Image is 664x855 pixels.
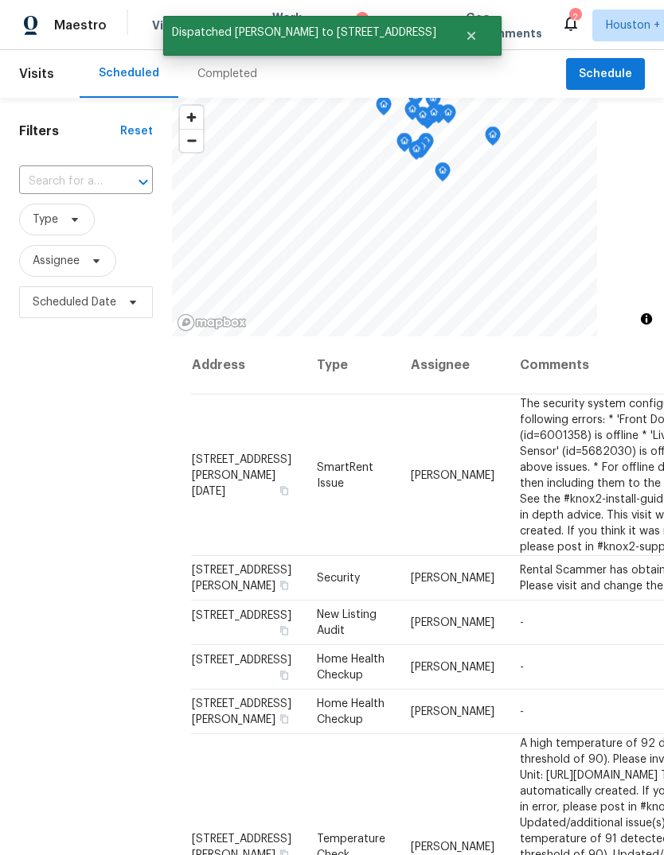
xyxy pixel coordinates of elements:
button: Copy Address [277,712,291,726]
span: Maestro [54,17,107,33]
span: Type [33,212,58,227]
span: Home Health Checkup [317,698,385,725]
span: - [520,617,524,628]
div: Map marker [396,133,412,157]
span: [STREET_ADDRESS][PERSON_NAME][DATE] [192,453,291,496]
button: Copy Address [277,578,291,593]
span: Security [317,573,360,584]
span: [PERSON_NAME] [411,617,494,628]
div: Map marker [440,104,456,129]
div: Completed [197,66,257,82]
button: Toggle attribution [637,309,656,328]
button: Zoom out [180,129,203,152]
span: [PERSON_NAME] [411,706,494,717]
div: Map marker [412,139,428,164]
span: [PERSON_NAME] [411,662,494,673]
span: Visits [19,56,54,91]
div: 3 [356,12,369,28]
input: Search for an address... [19,169,108,194]
span: Zoom out [180,130,203,152]
span: [STREET_ADDRESS] [192,610,291,621]
span: [STREET_ADDRESS][PERSON_NAME] [192,698,291,725]
div: Map marker [408,87,424,112]
span: [PERSON_NAME] [411,841,494,852]
span: Schedule [579,64,632,84]
button: Copy Address [277,624,291,638]
button: Close [445,20,498,52]
span: [PERSON_NAME] [411,469,494,480]
button: Schedule [566,58,645,91]
span: Work Orders [272,10,313,41]
span: Visits [152,17,185,33]
button: Copy Address [277,668,291,682]
span: Assignee [33,253,80,269]
button: Open [132,171,154,193]
th: Address [191,336,304,394]
div: Map marker [376,96,392,121]
span: Scheduled Date [33,294,116,310]
div: Map marker [425,90,441,115]
div: Map marker [408,141,424,165]
div: Map marker [415,107,431,131]
h1: Filters [19,123,120,139]
span: Toggle attribution [642,310,651,328]
div: Map marker [404,101,420,126]
div: Reset [120,123,153,139]
div: Map marker [414,138,430,163]
span: [STREET_ADDRESS] [192,655,291,666]
th: Assignee [398,336,507,394]
div: Map marker [418,133,434,157]
span: [STREET_ADDRESS][PERSON_NAME] [192,565,291,592]
div: Map marker [435,162,451,187]
span: Home Health Checkup [317,654,385,681]
span: New Listing Audit [317,609,377,636]
span: - [520,662,524,673]
div: Map marker [485,126,501,151]
span: Dispatched [PERSON_NAME] to [STREET_ADDRESS] [163,16,445,49]
a: Mapbox homepage [177,313,247,332]
span: [PERSON_NAME] [411,573,494,584]
span: - [520,706,524,717]
canvas: Map [172,98,597,336]
button: Zoom in [180,106,203,129]
div: 2 [569,10,580,25]
div: Scheduled [99,65,159,81]
span: Geo Assignments [466,10,542,41]
div: Map marker [426,104,442,129]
